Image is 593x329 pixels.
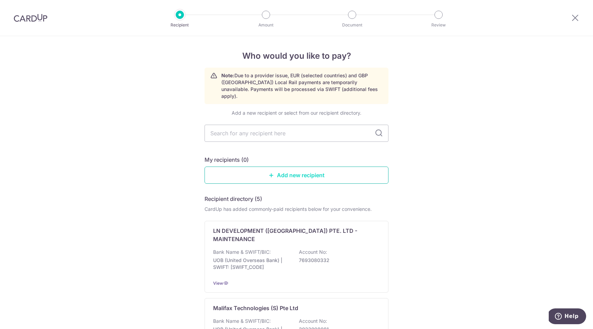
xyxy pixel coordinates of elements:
div: Add a new recipient or select from our recipient directory. [205,110,388,116]
p: Account No: [299,249,327,256]
p: Review [413,22,464,29]
p: 7693080332 [299,257,376,264]
p: Due to a provider issue, EUR (selected countries) and GBP ([GEOGRAPHIC_DATA]) Local Rail payments... [221,72,383,100]
h5: My recipients (0) [205,156,249,164]
strong: Note: [221,72,234,78]
p: LN DEVELOPMENT ([GEOGRAPHIC_DATA]) PTE. LTD - MAINTENANCE [213,227,372,243]
a: Add new recipient [205,167,388,184]
input: Search for any recipient here [205,125,388,142]
h5: Recipient directory (5) [205,195,262,203]
div: CardUp has added commonly-paid recipients below for your convenience. [205,206,388,213]
p: Document [327,22,377,29]
p: Amount [241,22,291,29]
p: Account No: [299,318,327,325]
p: Bank Name & SWIFT/BIC: [213,249,271,256]
p: Recipient [154,22,205,29]
p: Malifax Technologies (S) Pte Ltd [213,304,298,312]
p: UOB (United Overseas Bank) | SWIFT: [SWIFT_CODE] [213,257,290,271]
img: CardUp [14,14,47,22]
p: Bank Name & SWIFT/BIC: [213,318,271,325]
iframe: Opens a widget where you can find more information [549,308,586,326]
a: View [213,281,223,286]
h4: Who would you like to pay? [205,50,388,62]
